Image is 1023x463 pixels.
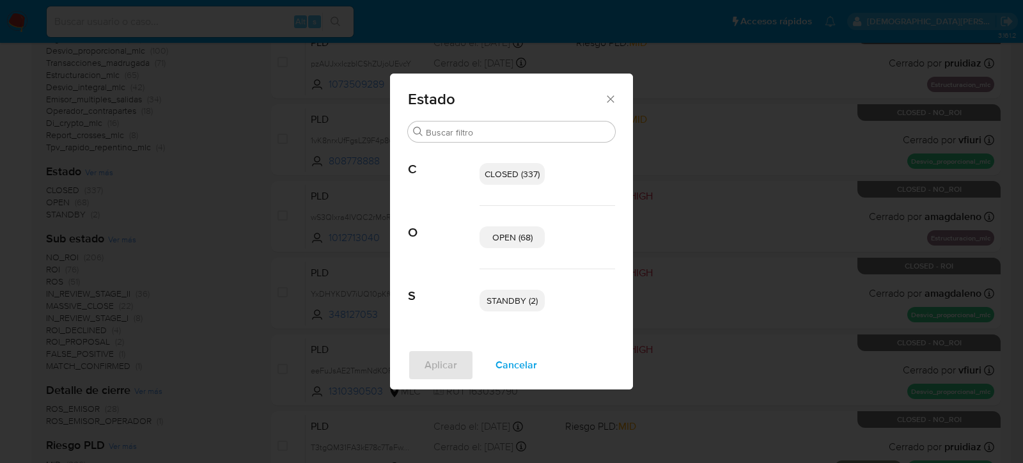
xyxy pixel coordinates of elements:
[604,93,616,104] button: Cerrar
[480,290,545,311] div: STANDBY (2)
[408,143,480,177] span: C
[485,168,540,180] span: CLOSED (337)
[480,163,545,185] div: CLOSED (337)
[496,351,537,379] span: Cancelar
[413,127,423,137] button: Buscar
[426,127,610,138] input: Buscar filtro
[480,226,545,248] div: OPEN (68)
[492,231,533,244] span: OPEN (68)
[479,350,554,381] button: Cancelar
[487,294,538,307] span: STANDBY (2)
[408,91,604,107] span: Estado
[408,206,480,240] span: O
[408,269,480,304] span: S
